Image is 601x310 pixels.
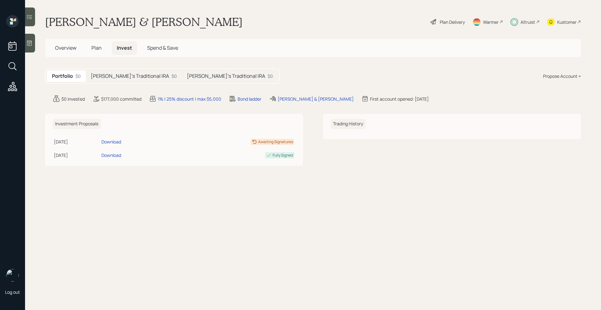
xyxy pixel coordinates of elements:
[101,152,121,158] div: Download
[370,96,429,102] div: First account opened: [DATE]
[331,119,366,129] h6: Trading History
[91,44,102,51] span: Plan
[5,289,20,295] div: Log out
[54,152,99,158] div: [DATE]
[61,96,85,102] div: $0 invested
[45,15,243,29] h1: [PERSON_NAME] & [PERSON_NAME]
[543,73,581,79] div: Propose Account +
[91,73,169,79] h5: [PERSON_NAME]'s Traditional IRA
[521,19,535,25] div: Altruist
[53,119,101,129] h6: Investment Proposals
[268,73,273,79] div: $0
[483,19,499,25] div: Warmer
[557,19,577,25] div: Kustomer
[278,96,354,102] div: [PERSON_NAME] & [PERSON_NAME]
[52,73,73,79] h5: Portfolio
[258,139,293,145] div: Awaiting Signatures
[187,73,265,79] h5: [PERSON_NAME]'s Traditional IRA
[55,44,76,51] span: Overview
[440,19,465,25] div: Plan Delivery
[101,138,121,145] div: Download
[6,269,19,282] img: retirable_logo.png
[273,152,293,158] div: Fully Signed
[158,96,221,102] div: 1% | 25% discount | max $5,000
[101,96,141,102] div: $177,000 committed
[54,138,99,145] div: [DATE]
[172,73,177,79] div: $0
[75,73,81,79] div: $0
[238,96,261,102] div: Bond ladder
[147,44,178,51] span: Spend & Save
[117,44,132,51] span: Invest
